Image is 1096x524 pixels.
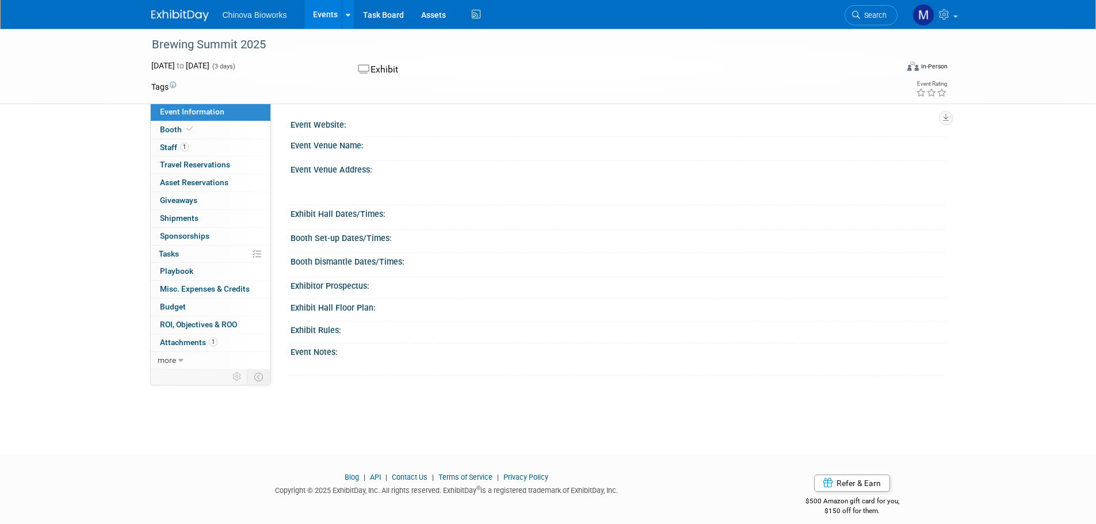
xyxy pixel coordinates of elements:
[160,266,193,276] span: Playbook
[291,230,945,244] div: Booth Set-up Dates/Times:
[209,338,217,346] span: 1
[180,143,189,151] span: 1
[151,281,270,298] a: Misc. Expenses & Credits
[291,205,945,220] div: Exhibit Hall Dates/Times:
[151,139,270,156] a: Staff1
[291,161,945,175] div: Event Venue Address:
[151,10,209,21] img: ExhibitDay
[345,473,359,481] a: Blog
[151,192,270,209] a: Giveaways
[907,62,919,71] img: Format-Inperson.png
[860,11,887,20] span: Search
[160,338,217,347] span: Attachments
[151,81,176,93] td: Tags
[159,249,179,258] span: Tasks
[921,62,948,71] div: In-Person
[912,4,934,26] img: Marcus Brown
[151,121,270,139] a: Booth
[361,473,368,481] span: |
[151,263,270,280] a: Playbook
[160,231,209,240] span: Sponsorships
[291,322,945,336] div: Exhibit Rules:
[291,137,945,151] div: Event Venue Name:
[175,61,186,70] span: to
[187,126,193,132] i: Booth reservation complete
[151,299,270,316] a: Budget
[160,302,186,311] span: Budget
[160,178,228,187] span: Asset Reservations
[845,5,898,25] a: Search
[476,485,480,491] sup: ®
[438,473,492,481] a: Terms of Service
[160,196,197,205] span: Giveaways
[759,506,945,516] div: $150 off for them.
[291,116,945,131] div: Event Website:
[158,355,176,365] span: more
[227,369,247,384] td: Personalize Event Tab Strip
[160,143,189,152] span: Staff
[151,316,270,334] a: ROI, Objectives & ROO
[247,369,270,384] td: Toggle Event Tabs
[160,160,230,169] span: Travel Reservations
[151,104,270,121] a: Event Information
[151,352,270,369] a: more
[223,10,287,20] span: Chinova Bioworks
[392,473,427,481] a: Contact Us
[291,299,945,313] div: Exhibit Hall Floor Plan:
[354,60,609,80] div: Exhibit
[151,228,270,245] a: Sponsorships
[160,107,224,116] span: Event Information
[151,210,270,227] a: Shipments
[503,473,548,481] a: Privacy Policy
[759,489,945,515] div: $500 Amazon gift card for you,
[429,473,437,481] span: |
[814,475,890,492] a: Refer & Earn
[160,213,198,223] span: Shipments
[211,63,235,70] span: (3 days)
[291,253,945,267] div: Booth Dismantle Dates/Times:
[916,81,947,87] div: Event Rating
[151,156,270,174] a: Travel Reservations
[151,174,270,192] a: Asset Reservations
[291,277,945,292] div: Exhibitor Prospectus:
[160,125,195,134] span: Booth
[151,483,743,496] div: Copyright © 2025 ExhibitDay, Inc. All rights reserved. ExhibitDay is a registered trademark of Ex...
[830,60,948,77] div: Event Format
[494,473,502,481] span: |
[160,284,250,293] span: Misc. Expenses & Credits
[148,35,880,55] div: ​​Brewing Summit 2025
[151,246,270,263] a: Tasks
[160,320,237,329] span: ROI, Objectives & ROO
[151,61,209,70] span: [DATE] [DATE]
[291,343,945,358] div: Event Notes:
[370,473,381,481] a: API
[151,334,270,351] a: Attachments1
[383,473,390,481] span: |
